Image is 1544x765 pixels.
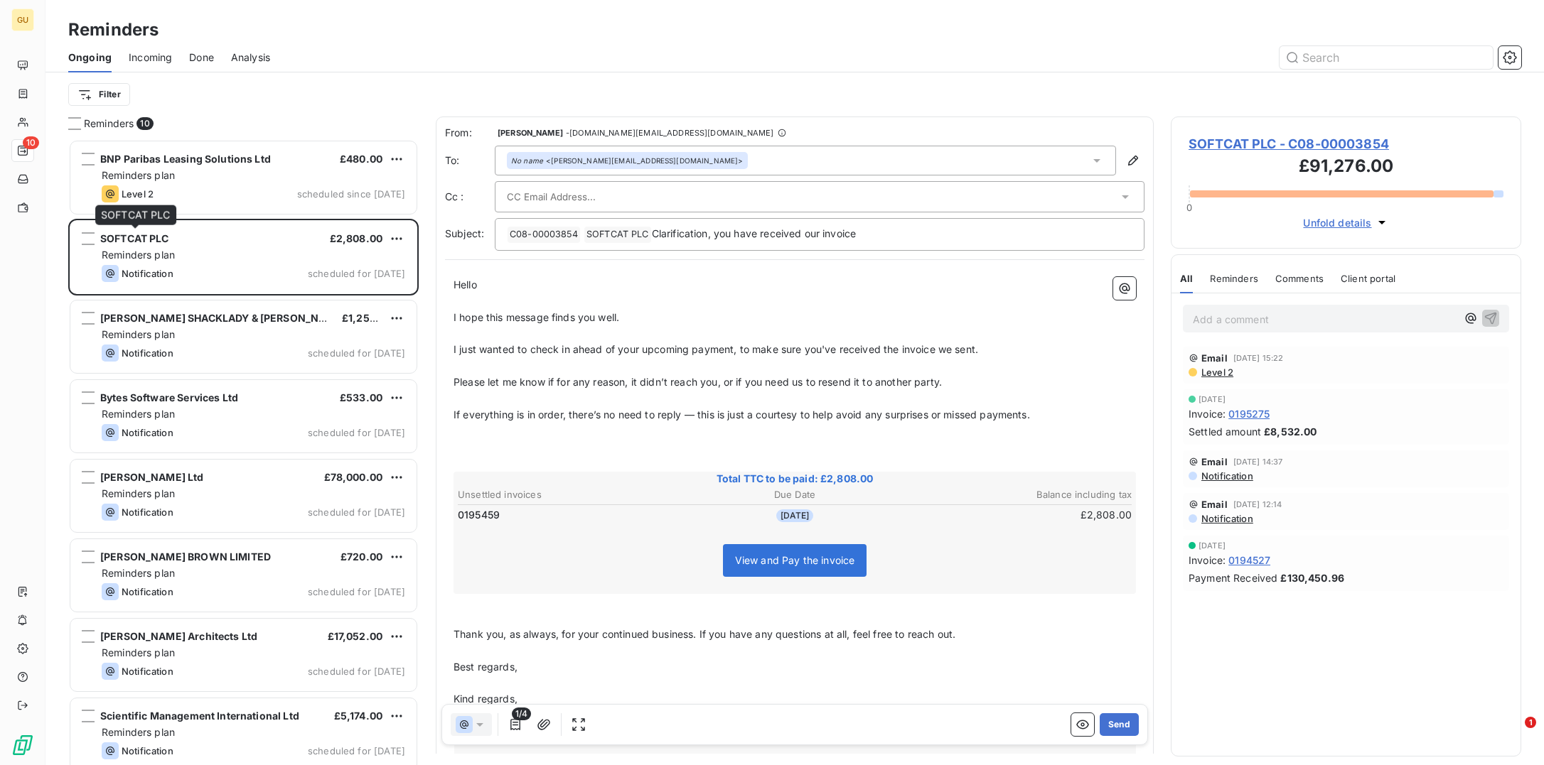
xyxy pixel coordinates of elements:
[1525,717,1536,728] span: 1
[1275,273,1324,284] span: Comments
[445,153,495,168] label: To:
[1233,354,1284,362] span: [DATE] 15:22
[445,126,495,140] span: From:
[512,707,531,720] span: 1/4
[1189,553,1226,568] span: Invoice :
[11,139,33,162] a: 10
[297,188,405,200] span: scheduled since [DATE]
[11,734,34,756] img: Logo LeanPay
[68,50,112,65] span: Ongoing
[324,471,383,483] span: £78,000.00
[102,726,175,738] span: Reminders plan
[122,427,173,438] span: Notification
[328,630,383,642] span: £17,052.00
[68,139,419,765] div: grid
[231,50,270,65] span: Analysis
[498,129,563,137] span: [PERSON_NAME]
[100,232,169,244] span: SOFTCAT PLC
[454,278,477,291] span: Hello
[1210,273,1258,284] span: Reminders
[1186,202,1192,213] span: 0
[566,129,773,137] span: - [DOMAIN_NAME][EMAIL_ADDRESS][DOMAIN_NAME]
[23,136,39,149] span: 10
[100,391,238,403] span: Bytes Software Services Ltd
[454,311,619,323] span: I hope this message finds you well.
[1200,513,1253,524] span: Notification
[445,190,495,204] label: Cc :
[102,249,175,261] span: Reminders plan
[102,169,175,181] span: Reminders plan
[100,153,271,165] span: BNP Paribas Leasing Solutions Ltd
[908,487,1132,502] th: Balance including tax
[308,506,405,518] span: scheduled for [DATE]
[102,328,175,340] span: Reminders plan
[1200,470,1253,482] span: Notification
[308,666,405,677] span: scheduled for [DATE]
[129,50,172,65] span: Incoming
[1233,457,1283,466] span: [DATE] 14:37
[776,509,814,522] span: [DATE]
[102,487,175,499] span: Reminders plan
[1180,273,1193,284] span: All
[735,554,855,566] span: View and Pay the invoice
[308,427,405,438] span: scheduled for [DATE]
[511,156,744,166] div: <[PERSON_NAME][EMAIL_ADDRESS][DOMAIN_NAME]>
[1189,406,1226,421] span: Invoice :
[340,391,382,403] span: £533.00
[308,586,405,597] span: scheduled for [DATE]
[445,227,484,239] span: Subject:
[908,507,1132,523] td: £2,808.00
[1201,352,1228,364] span: Email
[1199,395,1226,403] span: [DATE]
[454,408,1030,421] span: If everything is in order, there’s no need to reply — this is just a courtesy to help avoid any s...
[1264,424,1317,439] span: £8,532.00
[100,471,204,483] span: [PERSON_NAME] Ltd
[511,156,543,166] em: No name
[1496,717,1530,751] iframe: Intercom live chat
[682,487,906,502] th: Due Date
[334,710,382,722] span: £5,174.00
[100,312,389,324] span: [PERSON_NAME] SHACKLADY & [PERSON_NAME] LIMITED
[507,186,660,207] input: CC Email Address...
[1303,215,1371,230] span: Unfold details
[454,376,942,388] span: Please let me know if for any reason, it didn’t reach you, or if you need us to resend it to anot...
[1189,570,1277,585] span: Payment Received
[456,472,1134,486] span: Total TTC to be paid: £2,808.00
[1233,500,1282,509] span: [DATE] 12:14
[1189,424,1261,439] span: Settled amount
[1199,541,1226,550] span: [DATE]
[340,153,382,165] span: £480.00
[457,487,681,502] th: Unsettled invoices
[342,312,392,324] span: £1,256.40
[330,232,382,244] span: £2,808.00
[68,83,130,106] button: Filter
[341,550,382,563] span: £720.00
[102,408,175,420] span: Reminders plan
[454,628,955,640] span: Thank you, as always, for your continued business. If you have any questions at all, feel free to...
[102,567,175,579] span: Reminders plan
[1228,406,1270,421] span: 0195275
[1228,553,1270,568] span: 0194527
[652,227,857,239] span: Clarification, you have received our invoice
[122,745,173,756] span: Notification
[102,646,175,658] span: Reminders plan
[1280,46,1493,69] input: Search
[1280,570,1344,585] span: £130,450.96
[1100,713,1139,736] button: Send
[100,550,271,563] span: [PERSON_NAME] BROWN LIMITED
[101,209,171,221] span: SOFTCAT PLC
[189,50,214,65] span: Done
[308,745,405,756] span: scheduled for [DATE]
[100,710,299,722] span: Scientific Management International Ltd
[1200,367,1233,378] span: Level 2
[584,227,651,243] span: SOFTCAT PLC
[454,343,978,355] span: I just wanted to check in ahead of your upcoming payment, to make sure you've received the invoic...
[1201,456,1228,467] span: Email
[508,227,580,243] span: C08-00003854
[68,17,159,43] h3: Reminders
[122,586,173,597] span: Notification
[308,268,405,279] span: scheduled for [DATE]
[122,188,154,200] span: Level 2
[308,347,405,359] span: scheduled for [DATE]
[11,9,34,31] div: GU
